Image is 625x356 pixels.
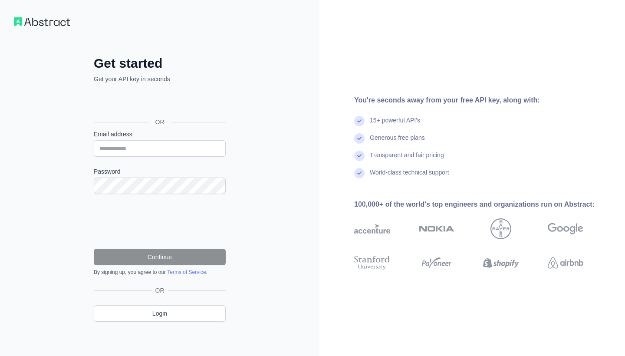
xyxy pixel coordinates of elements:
[490,218,511,239] img: bayer
[148,118,171,126] span: OR
[94,167,226,176] label: Password
[354,199,611,210] div: 100,000+ of the world's top engineers and organizations run on Abstract:
[354,218,390,239] img: accenture
[354,116,365,126] img: check mark
[89,93,228,112] iframe: Nút Đăng nhập bằng Google
[354,151,365,161] img: check mark
[370,116,420,133] div: 15+ powerful API's
[548,218,584,239] img: google
[94,93,224,112] div: Đăng nhập bằng Google. Mở trong thẻ mới
[354,168,365,178] img: check mark
[94,269,226,276] div: By signing up, you agree to our .
[354,133,365,144] img: check mark
[94,130,226,138] label: Email address
[354,254,390,272] img: stanford university
[419,254,455,272] img: payoneer
[94,305,226,322] a: Login
[14,17,70,26] img: Workflow
[94,249,226,265] button: Continue
[370,151,444,168] div: Transparent and fair pricing
[548,254,584,272] img: airbnb
[94,75,226,83] p: Get your API key in seconds
[94,204,226,238] iframe: reCAPTCHA
[370,133,425,151] div: Generous free plans
[94,56,226,71] h2: Get started
[419,218,455,239] img: nokia
[152,286,168,295] span: OR
[354,95,611,105] div: You're seconds away from your free API key, along with:
[370,168,449,185] div: World-class technical support
[483,254,519,272] img: shopify
[167,269,206,275] a: Terms of Service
